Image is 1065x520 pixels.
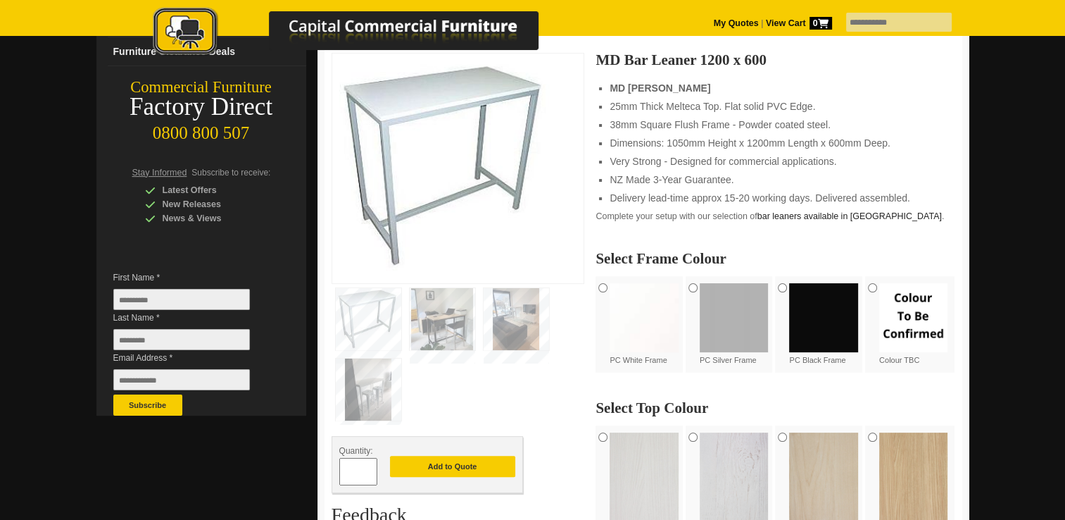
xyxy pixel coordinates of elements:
li: Very Strong - Designed for commercial applications. [610,154,940,168]
p: Complete your setup with our selection of . [595,209,954,223]
li: 25mm Thick Melteca Top. Flat solid PVC Edge. [610,99,940,113]
span: Subscribe to receive: [191,168,270,178]
div: Factory Direct [96,97,306,117]
input: First Name * [113,289,250,310]
strong: MD [PERSON_NAME] [610,82,710,94]
li: NZ Made 3-Year Guarantee. [610,173,940,187]
a: Furniture Clearance Deals [108,37,306,66]
span: Email Address * [113,351,271,365]
li: Dimensions: 1050mm Height x 1200mm Length x 600mm Deep. [610,136,940,150]
button: Add to Quote [390,456,515,477]
label: PC Black Frame [789,283,858,366]
li: 38mm Square Flush Frame - Powder coated steel. [610,118,940,132]
a: bar leaners available in [GEOGRAPHIC_DATA] [757,211,942,221]
img: PC Black Frame [789,283,858,352]
div: News & Views [145,211,279,225]
a: Capital Commercial Furniture Logo [114,7,607,63]
h2: Select Frame Colour [595,252,954,266]
span: Quantity: [339,446,373,456]
strong: View Cart [766,18,832,28]
div: 0800 800 507 [96,116,306,143]
h3: MD Bar Leaner 1200 x 600 [595,53,954,67]
div: Commercial Furniture [96,78,306,97]
button: Subscribe [113,395,182,416]
label: PC White Frame [610,283,679,366]
span: Stay Informed [132,168,187,178]
img: Colour TBC [879,283,948,352]
span: First Name * [113,271,271,285]
input: Email Address * [113,369,250,390]
label: PC Silver Frame [700,283,769,366]
img: PC Silver Frame [700,283,769,352]
input: Last Name * [113,329,250,350]
img: MD Bar Leaner 1200x600 [339,61,550,272]
span: 0 [809,17,832,30]
div: Latest Offers [145,183,279,197]
span: Last Name * [113,311,271,325]
a: My Quotes [714,18,759,28]
h2: Select Top Colour [595,401,954,415]
li: Delivery lead-time approx 15-20 working days. Delivered assembled. [610,191,940,205]
div: New Releases [145,197,279,211]
img: PC White Frame [610,283,679,352]
img: Capital Commercial Furniture Logo [114,7,607,58]
a: View Cart0 [763,18,831,28]
label: Colour TBC [879,283,948,366]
